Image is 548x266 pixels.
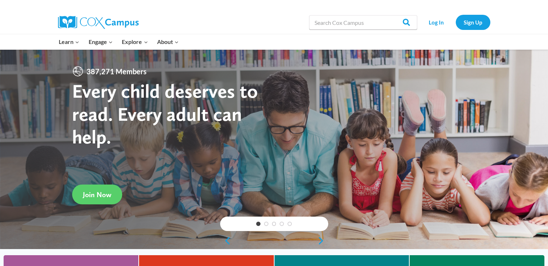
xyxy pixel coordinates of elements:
span: Join Now [83,190,111,199]
a: next [317,236,328,245]
img: Cox Campus [58,16,139,29]
a: 1 [256,222,260,226]
a: Log In [421,15,452,30]
a: 2 [264,222,268,226]
span: 387,271 Members [84,66,150,77]
span: Explore [122,37,148,46]
a: Sign Up [456,15,490,30]
a: 3 [272,222,276,226]
nav: Primary Navigation [54,34,183,49]
span: Learn [59,37,79,46]
input: Search Cox Campus [309,15,417,30]
span: About [157,37,179,46]
strong: Every child deserves to read. Every adult can help. [72,79,258,148]
span: Engage [89,37,113,46]
a: 4 [280,222,284,226]
a: previous [220,236,231,245]
div: content slider buttons [220,234,328,248]
a: 5 [288,222,292,226]
nav: Secondary Navigation [421,15,490,30]
a: Join Now [72,185,122,204]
